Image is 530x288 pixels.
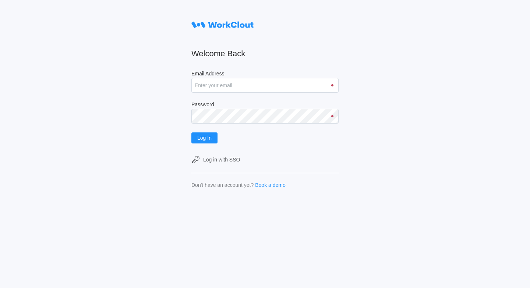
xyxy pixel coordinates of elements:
[191,132,218,143] button: Log In
[191,49,339,59] h2: Welcome Back
[191,155,339,164] a: Log in with SSO
[191,78,339,93] input: Enter your email
[203,157,240,163] div: Log in with SSO
[197,135,212,141] span: Log In
[191,102,339,109] label: Password
[255,182,286,188] a: Book a demo
[191,71,339,78] label: Email Address
[191,182,254,188] div: Don't have an account yet?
